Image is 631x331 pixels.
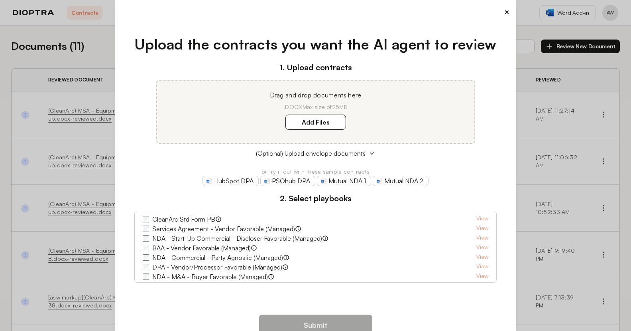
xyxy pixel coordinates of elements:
label: Services Agreement - Vendor Favorable (Managed) [152,224,295,234]
label: NDA - Commercial - Party Agnostic (Managed) [152,253,283,262]
h3: 1. Upload contracts [134,61,497,73]
a: View [476,234,488,243]
p: or try it out with these sample contracts [134,168,497,176]
button: (Optional) Upload envelope documents [134,149,497,158]
h1: Upload the contracts you want the AI agent to review [134,34,497,55]
label: Services Agreement - Customer Review of Vendor Form (Market) [152,281,334,291]
p: Drag and drop documents here [167,90,465,100]
h3: 2. Select playbooks [134,192,497,204]
label: BAA - Vendor Favorable (Managed) [152,243,251,253]
label: Add Files [285,115,346,130]
a: View [476,262,488,272]
label: DPA - Vendor/Processor Favorable (Managed) [152,262,282,272]
a: Mutual NDA 1 [317,176,371,186]
label: NDA - M&A - Buyer Favorable (Managed) [152,272,268,281]
span: (Optional) Upload envelope documents [256,149,366,158]
a: View [476,243,488,253]
a: HubSpot DPA [202,176,259,186]
label: NDA - Start-Up Commercial - Discloser Favorable (Managed) [152,234,322,243]
a: View [476,272,488,281]
a: View [476,253,488,262]
a: View [476,214,488,224]
a: View [476,281,488,291]
p: .DOCX Max size of 25MB [167,103,465,111]
a: PSOhub DPA [260,176,315,186]
button: × [504,6,509,18]
label: CleanArc Std Form PB [152,214,215,224]
a: Mutual NDA 2 [373,176,429,186]
a: View [476,224,488,234]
